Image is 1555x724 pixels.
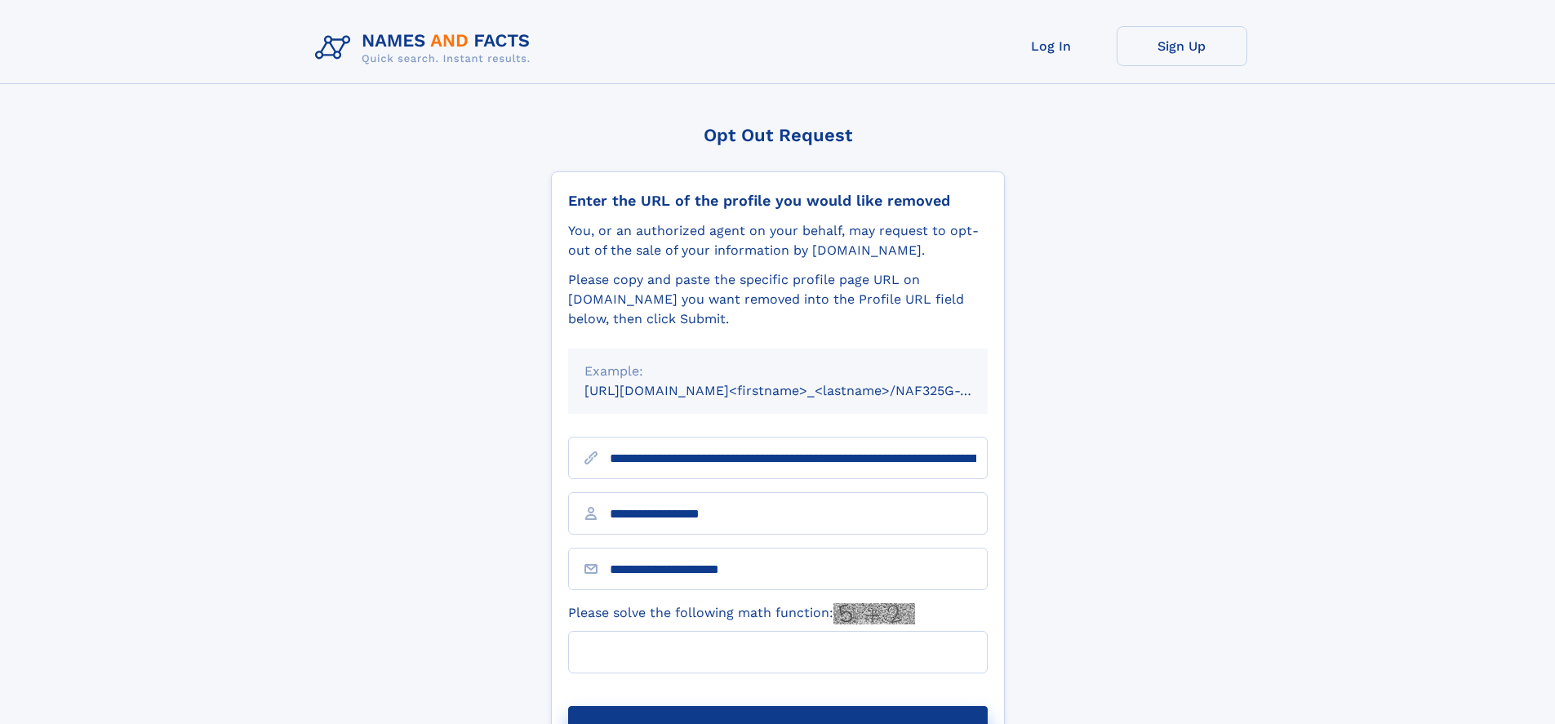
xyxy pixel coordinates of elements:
a: Sign Up [1117,26,1247,66]
img: Logo Names and Facts [309,26,544,70]
div: Please copy and paste the specific profile page URL on [DOMAIN_NAME] you want removed into the Pr... [568,270,988,329]
div: You, or an authorized agent on your behalf, may request to opt-out of the sale of your informatio... [568,221,988,260]
div: Enter the URL of the profile you would like removed [568,192,988,210]
small: [URL][DOMAIN_NAME]<firstname>_<lastname>/NAF325G-xxxxxxxx [584,383,1019,398]
div: Example: [584,362,971,381]
a: Log In [986,26,1117,66]
label: Please solve the following math function: [568,603,915,624]
div: Opt Out Request [551,125,1005,145]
